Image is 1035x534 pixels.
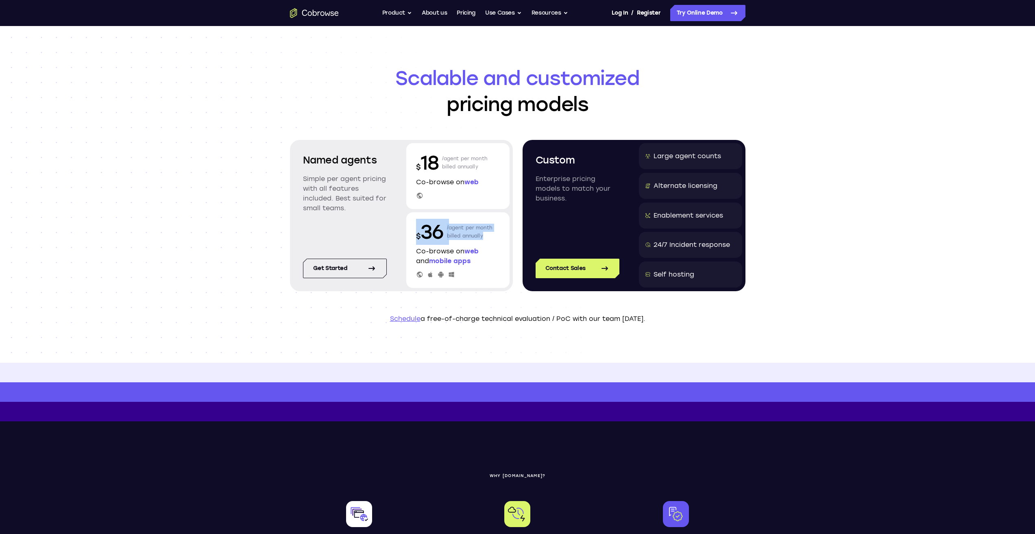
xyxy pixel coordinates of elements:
[654,181,717,191] div: Alternate licensing
[303,174,387,213] p: Simple per agent pricing with all features included. Best suited for small teams.
[416,150,439,176] p: 18
[464,247,479,255] span: web
[485,5,522,21] button: Use Cases
[390,315,421,323] a: Schedule
[631,8,634,18] span: /
[612,5,628,21] a: Log In
[654,270,694,279] div: Self hosting
[290,473,745,478] p: WHY [DOMAIN_NAME]?
[290,8,339,18] a: Go to the home page
[290,314,745,324] p: a free-of-charge technical evaluation / PoC with our team [DATE].
[290,65,745,117] h1: pricing models
[532,5,568,21] button: Resources
[290,65,745,91] span: Scalable and customized
[429,257,471,265] span: mobile apps
[670,5,745,21] a: Try Online Demo
[637,5,660,21] a: Register
[464,178,479,186] span: web
[416,163,421,172] span: $
[382,5,412,21] button: Product
[536,259,619,278] a: Contact Sales
[654,151,721,161] div: Large agent counts
[457,5,475,21] a: Pricing
[303,153,387,168] h2: Named agents
[416,219,444,245] p: 36
[416,246,500,266] p: Co-browse on and
[416,177,500,187] p: Co-browse on
[416,232,421,241] span: $
[303,259,387,278] a: Get started
[654,211,723,220] div: Enablement services
[654,240,730,250] div: 24/7 Incident response
[447,219,492,245] p: /agent per month billed annually
[442,150,488,176] p: /agent per month billed annually
[422,5,447,21] a: About us
[536,174,619,203] p: Enterprise pricing models to match your business.
[536,153,619,168] h2: Custom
